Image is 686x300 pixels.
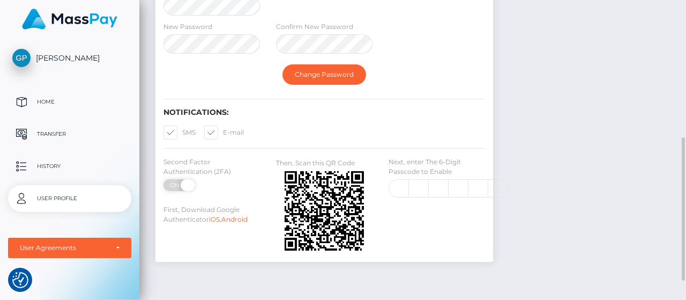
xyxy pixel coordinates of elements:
[163,108,485,117] h6: Notifications:
[163,22,212,32] label: New Password
[162,179,189,191] span: ON
[8,53,131,63] span: [PERSON_NAME]
[12,158,127,174] p: History
[163,157,260,177] label: Second Factor Authentication (2FA)
[12,94,127,110] p: Home
[8,89,131,115] a: Home
[8,185,131,212] a: User Profile
[8,153,131,180] a: History
[163,126,196,140] label: SMS
[209,215,220,223] a: iOS
[276,22,353,32] label: Confirm New Password
[12,191,127,207] p: User Profile
[12,126,127,142] p: Transfer
[389,157,485,177] label: Next, enter The 6-Digit Passcode to Enable
[221,215,248,223] a: Android
[12,272,28,288] button: Consent Preferences
[20,244,108,252] div: User Agreements
[22,9,117,30] img: MassPay
[276,158,355,168] label: Then, Scan this QR Code
[163,205,260,224] label: First, Download Google Authenticator ,
[8,238,131,258] button: User Agreements
[12,272,28,288] img: Revisit consent button
[8,121,131,148] a: Transfer
[282,64,366,85] button: Change Password
[204,126,244,140] label: E-mail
